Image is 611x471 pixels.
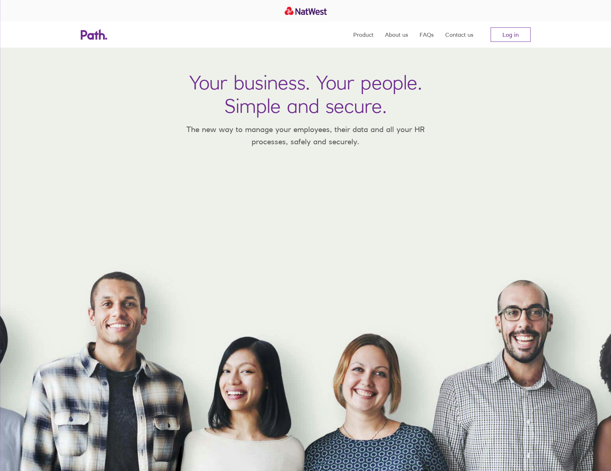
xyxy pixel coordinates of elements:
p: The new way to manage your employees, their data and all your HR processes, safely and securely. [176,123,435,148]
a: About us [385,22,408,48]
a: FAQs [420,22,434,48]
a: Product [353,22,373,48]
a: Log in [491,27,531,42]
h1: Your business. Your people. Simple and secure. [189,71,422,118]
a: Contact us [445,22,473,48]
